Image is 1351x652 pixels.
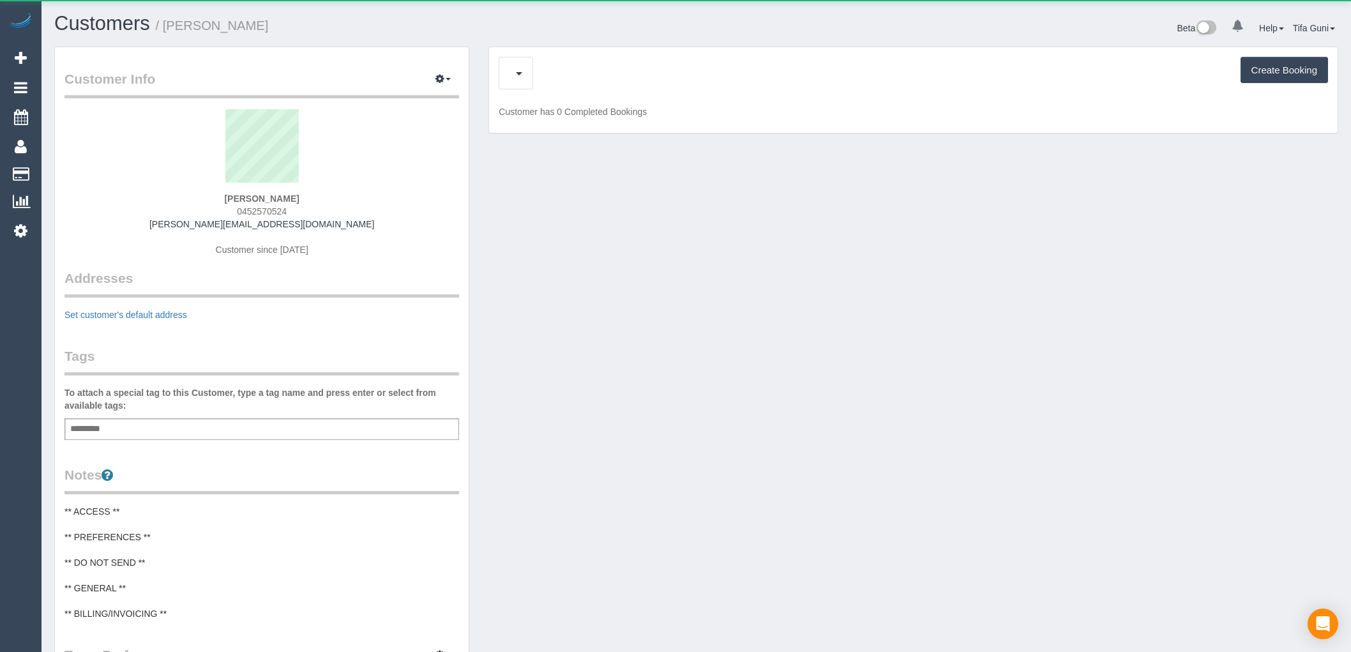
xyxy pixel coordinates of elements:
a: Customers [54,12,150,34]
legend: Notes [64,466,459,494]
small: / [PERSON_NAME] [156,19,269,33]
legend: Customer Info [64,70,459,98]
span: 0452570524 [237,206,287,216]
a: Beta [1177,23,1216,33]
a: Tifa Guni [1293,23,1335,33]
a: [PERSON_NAME][EMAIL_ADDRESS][DOMAIN_NAME] [149,219,374,229]
strong: [PERSON_NAME] [224,193,299,204]
span: Customer since [DATE] [216,245,308,255]
a: Set customer's default address [64,310,187,320]
label: To attach a special tag to this Customer, type a tag name and press enter or select from availabl... [64,386,459,412]
img: New interface [1195,20,1216,37]
div: Open Intercom Messenger [1308,609,1338,639]
img: Automaid Logo [8,13,33,31]
a: Help [1259,23,1284,33]
button: Create Booking [1241,57,1328,84]
legend: Tags [64,347,459,375]
p: Customer has 0 Completed Bookings [499,105,1328,118]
